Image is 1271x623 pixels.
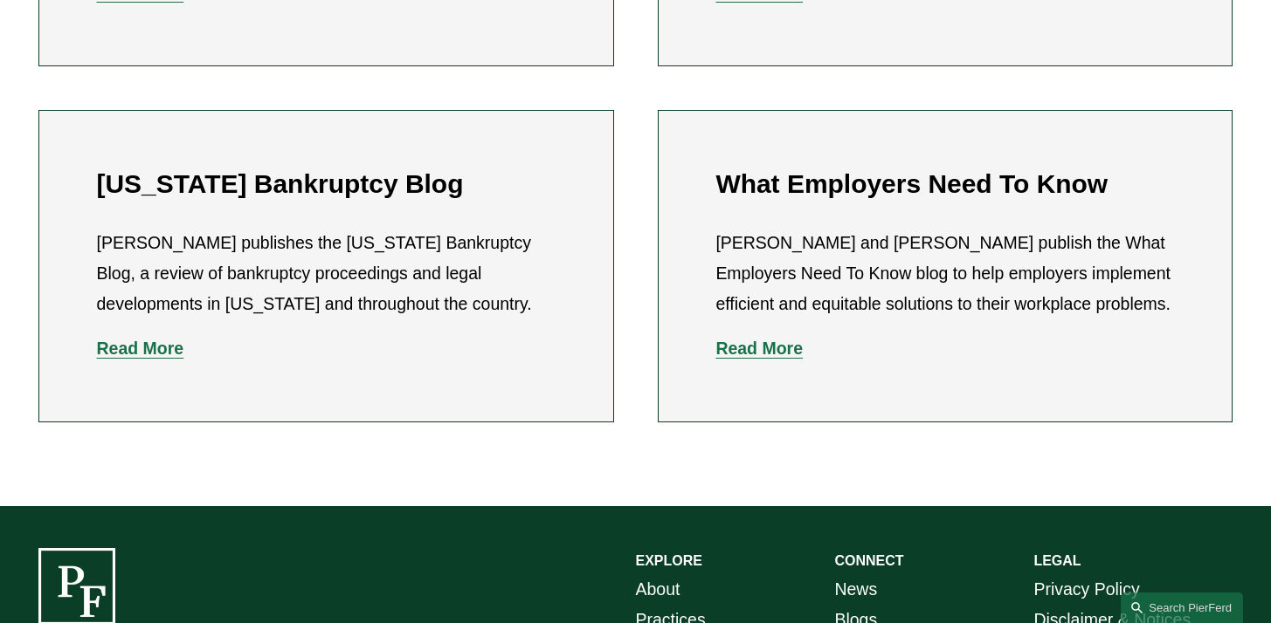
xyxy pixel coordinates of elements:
[636,574,680,605] a: About
[97,228,556,319] p: [PERSON_NAME] publishes the [US_STATE] Bankruptcy Blog, a review of bankruptcy proceedings and le...
[1033,574,1139,605] a: Privacy Policy
[715,228,1174,319] p: [PERSON_NAME] and [PERSON_NAME] publish the What Employers Need To Know blog to help employers im...
[715,168,1174,200] h2: What Employers Need To Know
[834,553,903,568] strong: CONNECT
[97,339,184,358] a: Read More
[97,168,556,200] h2: [US_STATE] Bankruptcy Blog
[834,574,877,605] a: News
[715,339,803,358] a: Read More
[636,553,702,568] strong: EXPLORE
[1033,553,1081,568] strong: LEGAL
[1121,592,1243,623] a: Search this site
